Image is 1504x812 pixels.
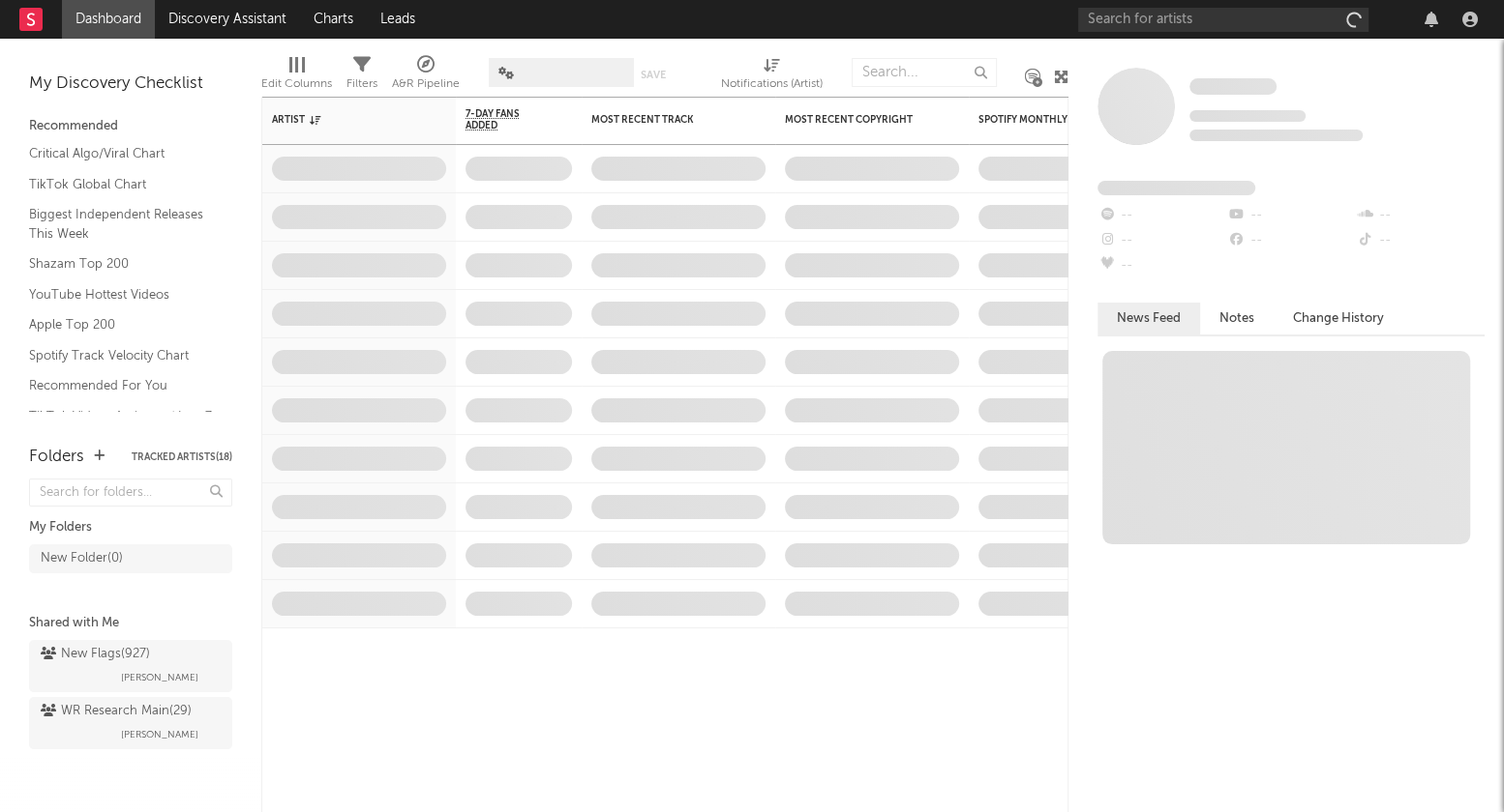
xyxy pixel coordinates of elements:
[392,48,460,104] div: A&R Pipeline
[29,174,213,195] a: TikTok Global Chart
[1189,130,1363,141] span: 0 fans last week
[1098,303,1200,334] button: News Feed
[1189,110,1306,122] span: Tracking Since: [DATE]
[641,70,666,80] button: Save
[261,72,332,96] div: Edit Columns
[29,284,213,305] a: YouTube Hottest Videos
[272,114,417,126] div: Artist
[1356,203,1485,228] div: --
[721,72,823,96] div: Notifications (Artist)
[29,446,84,469] div: Folders
[29,314,213,335] a: Apple Top 200
[1098,228,1226,253] div: --
[721,48,823,104] div: Notifications (Artist)
[132,452,232,462] button: Tracked Artists(18)
[29,544,232,573] a: New Folder(0)
[466,108,543,131] span: 7-Day Fans Added
[978,114,1124,126] div: Spotify Monthly Listeners
[1189,78,1277,95] span: Some Artist
[121,723,198,746] span: [PERSON_NAME]
[346,48,377,104] div: Filters
[1274,303,1403,334] button: Change History
[1200,303,1274,334] button: Notes
[29,406,213,446] a: TikTok Videos Assistant / Last 7 Days - Top
[1098,253,1226,278] div: --
[29,204,213,244] a: Biggest Independent Releases This Week
[29,375,213,396] a: Recommended For You
[1356,228,1485,253] div: --
[41,547,123,570] div: New Folder ( 0 )
[1226,203,1355,228] div: --
[29,72,232,96] div: My Discovery Checklist
[29,516,232,539] div: My Folders
[29,612,232,635] div: Shared with Me
[852,58,997,87] input: Search...
[121,666,198,689] span: [PERSON_NAME]
[261,48,332,104] div: Edit Columns
[29,640,232,692] a: New Flags(927)[PERSON_NAME]
[1189,77,1277,97] a: Some Artist
[392,72,460,96] div: A&R Pipeline
[1226,228,1355,253] div: --
[1098,203,1226,228] div: --
[29,115,232,138] div: Recommended
[1078,8,1369,32] input: Search for artists
[346,72,377,96] div: Filters
[29,697,232,749] a: WR Research Main(29)[PERSON_NAME]
[591,114,737,126] div: Most Recent Track
[785,114,930,126] div: Most Recent Copyright
[1098,181,1255,195] span: Fans Added by Platform
[29,143,213,164] a: Critical Algo/Viral Chart
[29,345,213,366] a: Spotify Track Velocity Chart
[41,700,192,723] div: WR Research Main ( 29 )
[41,643,150,666] div: New Flags ( 927 )
[29,253,213,275] a: Shazam Top 200
[29,478,232,507] input: Search for folders...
